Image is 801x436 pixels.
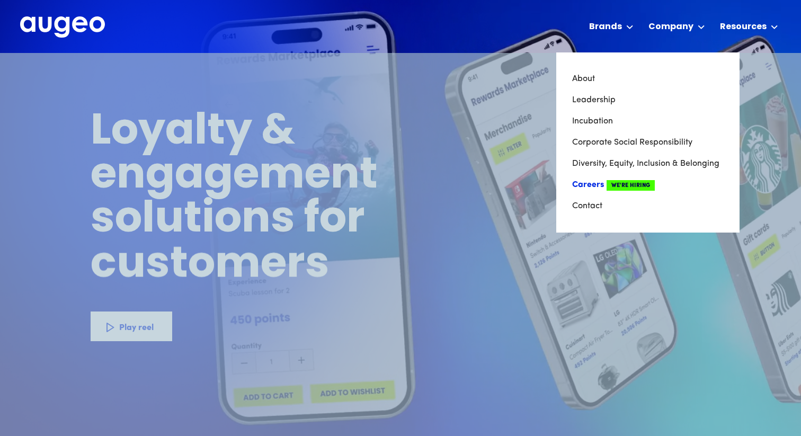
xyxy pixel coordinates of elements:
[20,16,105,39] a: home
[648,21,693,33] div: Company
[572,111,724,132] a: Incubation
[556,52,740,233] nav: Company
[572,132,724,153] a: Corporate Social Responsibility
[572,195,724,217] a: Contact
[720,21,767,33] div: Resources
[607,180,655,191] span: We're Hiring
[572,68,724,90] a: About
[20,16,105,38] img: Augeo's full logo in white.
[589,21,622,33] div: Brands
[572,174,724,195] a: CareersWe're Hiring
[572,153,724,174] a: Diversity, Equity, Inclusion & Belonging
[572,90,724,111] a: Leadership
